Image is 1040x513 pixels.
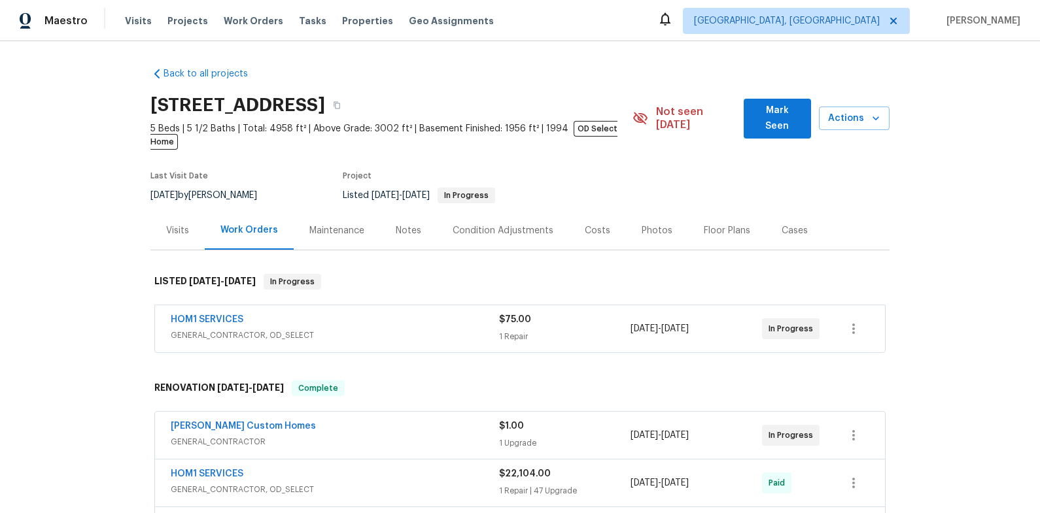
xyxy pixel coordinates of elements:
a: [PERSON_NAME] Custom Homes [171,422,316,431]
div: Costs [585,224,610,237]
div: 1 Repair [499,330,631,343]
span: Actions [829,110,879,127]
span: Geo Assignments [409,14,494,27]
div: Condition Adjustments [453,224,553,237]
div: Floor Plans [704,224,750,237]
div: by [PERSON_NAME] [150,188,273,203]
h6: LISTED [154,274,256,290]
span: - [217,383,284,392]
h2: [STREET_ADDRESS] [150,99,325,112]
span: - [189,276,256,286]
span: In Progress [769,429,818,442]
div: 1 Upgrade [499,437,631,450]
span: [DATE] [661,478,689,488]
div: Work Orders [220,223,278,237]
span: Complete [293,382,343,395]
span: Properties [342,14,393,27]
a: HOM1 SERVICES [171,469,243,478]
div: RENOVATION [DATE]-[DATE]Complete [150,367,890,409]
span: [DATE] [217,383,249,392]
span: [DATE] [224,276,256,286]
span: [DATE] [631,478,658,488]
button: Mark Seen [744,99,811,139]
span: [DATE] [631,324,658,333]
div: Maintenance [309,224,364,237]
span: In Progress [439,191,494,199]
span: Mark Seen [754,103,801,135]
span: [GEOGRAPHIC_DATA], [GEOGRAPHIC_DATA] [694,14,880,27]
span: Tasks [299,16,326,25]
a: Back to all projects [150,67,276,80]
a: HOM1 SERVICES [171,315,243,324]
span: GENERAL_CONTRACTOR, OD_SELECT [171,483,499,496]
span: Listed [343,191,495,200]
button: Actions [819,107,890,131]
span: [DATE] [252,383,284,392]
span: Visits [125,14,152,27]
span: Work Orders [224,14,283,27]
span: Paid [769,476,790,489]
div: Visits [166,224,189,237]
span: - [631,476,689,489]
div: Notes [396,224,421,237]
div: Cases [782,224,808,237]
span: Project [343,172,372,180]
span: GENERAL_CONTRACTOR [171,435,499,448]
span: In Progress [769,322,818,335]
span: OD Select Home [150,121,617,150]
span: [DATE] [661,431,689,440]
span: Projects [167,14,208,27]
button: Copy Address [325,93,349,117]
span: - [631,429,689,442]
span: Last Visit Date [150,172,208,180]
div: 1 Repair | 47 Upgrade [499,484,631,497]
span: GENERAL_CONTRACTOR, OD_SELECT [171,329,499,342]
span: [DATE] [189,276,220,286]
span: Not seen [DATE] [656,105,736,131]
span: In Progress [265,275,320,288]
span: Maestro [44,14,88,27]
span: - [372,191,430,200]
h6: RENOVATION [154,380,284,396]
span: [DATE] [402,191,430,200]
span: [DATE] [150,191,178,200]
span: [DATE] [661,324,689,333]
span: [PERSON_NAME] [941,14,1020,27]
span: - [631,322,689,335]
span: $75.00 [499,315,531,324]
div: Photos [642,224,672,237]
span: 5 Beds | 5 1/2 Baths | Total: 4958 ft² | Above Grade: 3002 ft² | Basement Finished: 1956 ft² | 1994 [150,122,633,148]
span: [DATE] [372,191,399,200]
span: [DATE] [631,431,658,440]
span: $1.00 [499,422,524,431]
div: LISTED [DATE]-[DATE]In Progress [150,261,890,303]
span: $22,104.00 [499,469,551,478]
